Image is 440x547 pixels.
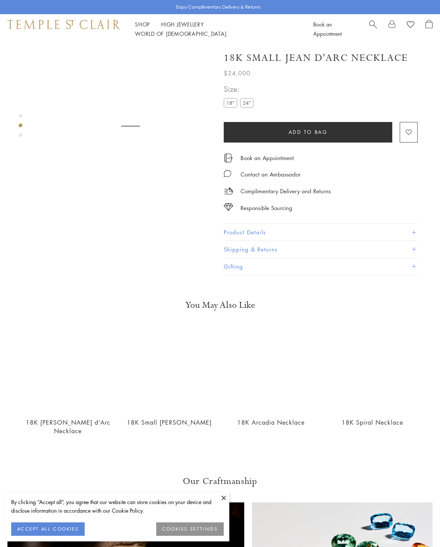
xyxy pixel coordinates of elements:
p: Complimentary Delivery and Returns [241,187,331,196]
div: Responsible Sourcing [241,203,292,213]
a: 18K Small Jean d'Arc Bracelet [126,324,213,411]
a: 18K [PERSON_NAME] d’Arc Necklace [26,418,110,435]
a: High JewelleryHigh Jewellery [161,21,204,28]
a: 18K Spiral Necklace [342,418,403,426]
button: Gifting [224,258,418,275]
a: 18K Arcadia Necklace [227,324,314,411]
a: ShopShop [135,21,150,28]
a: N78802-R11ARC [25,324,111,411]
a: 18K Spiral Necklace [329,324,415,411]
nav: Main navigation [135,20,296,38]
a: 18K Small [PERSON_NAME] [127,418,212,426]
img: Temple St. Clair [7,20,120,29]
div: By clicking “Accept all”, you agree that our website can store cookies on your device and disclos... [11,498,224,515]
a: 18K Arcadia Necklace [237,418,305,426]
button: Add to bag [224,122,392,143]
button: Product Details [224,224,418,241]
button: Shipping & Returns [224,241,418,258]
a: Book an Appointment [313,21,342,37]
a: Open Shopping Bag [425,20,433,38]
span: $24,000 [224,68,251,78]
h3: You May Also Like [30,299,410,311]
img: icon_appointment.svg [224,154,233,162]
h3: Our Craftmanship [7,475,433,487]
iframe: Gorgias live chat messenger [403,512,433,540]
button: ACCEPT ALL COOKIES [11,522,85,536]
p: Enjoy Complimentary Delivery & Returns [176,3,261,11]
div: Product gallery navigation [19,112,22,143]
img: icon_delivery.svg [224,187,233,196]
span: Add to bag [289,128,328,136]
img: MessageIcon-01_2.svg [224,170,231,177]
a: Book an Appointment [241,154,294,162]
a: Search [369,20,377,38]
img: icon_sourcing.svg [224,203,233,211]
div: Contact an Ambassador [241,170,301,179]
h1: 18K Small Jean d'Arc Necklace [224,51,408,65]
button: COOKIES SETTINGS [156,522,224,536]
label: 24" [240,98,254,107]
a: View Wishlist [407,20,414,31]
span: Size: [224,83,257,95]
label: 18" [224,98,237,107]
a: World of [DEMOGRAPHIC_DATA]World of [DEMOGRAPHIC_DATA] [135,30,226,37]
